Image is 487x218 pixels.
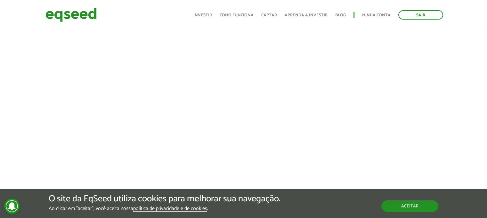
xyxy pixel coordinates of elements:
a: Como funciona [220,13,254,17]
a: Sair [398,10,443,20]
a: Captar [261,13,277,17]
button: Aceitar [381,200,438,212]
a: Aprenda a investir [285,13,328,17]
a: política de privacidade e de cookies [133,206,207,212]
a: Minha conta [362,13,391,17]
p: Ao clicar em "aceitar", você aceita nossa . [49,205,280,212]
a: Investir [193,13,212,17]
img: EqSeed [45,6,97,23]
a: Blog [335,13,346,17]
